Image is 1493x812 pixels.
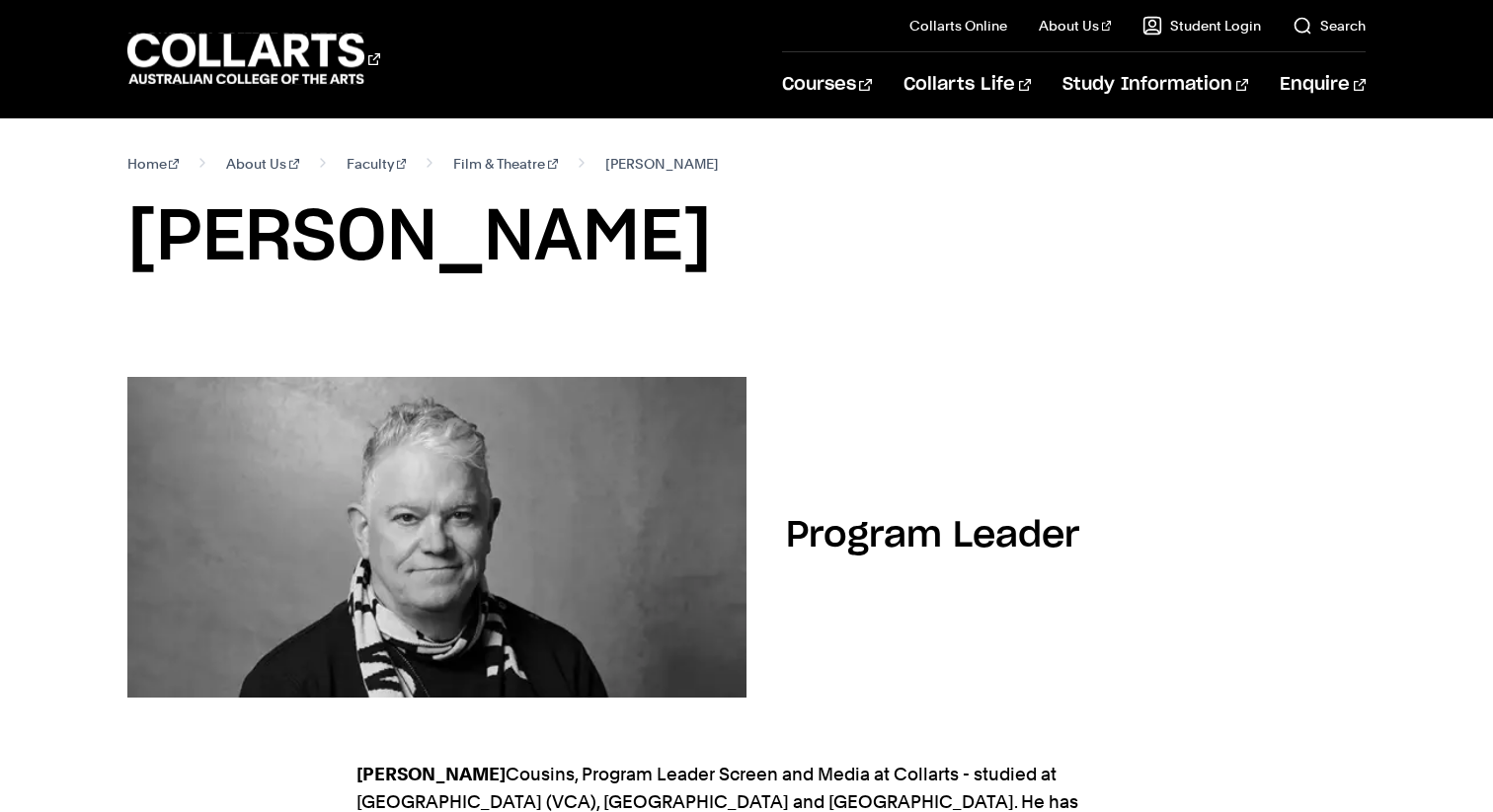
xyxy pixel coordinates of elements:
[1142,16,1261,36] a: Student Login
[453,150,558,178] a: Film & Theatre
[127,150,180,178] a: Home
[909,16,1007,36] a: Collarts Online
[356,764,506,784] strong: [PERSON_NAME]
[1039,16,1112,36] a: About Us
[226,150,299,178] a: About Us
[782,52,872,117] a: Courses
[127,31,380,87] div: Go to homepage
[347,150,407,178] a: Faculty
[1062,52,1248,117] a: Study Information
[605,150,719,178] span: [PERSON_NAME]
[1280,52,1366,117] a: Enquire
[786,518,1079,554] h2: Program Leader
[904,52,1031,117] a: Collarts Life
[127,193,1367,282] h1: [PERSON_NAME]
[1293,16,1366,36] a: Search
